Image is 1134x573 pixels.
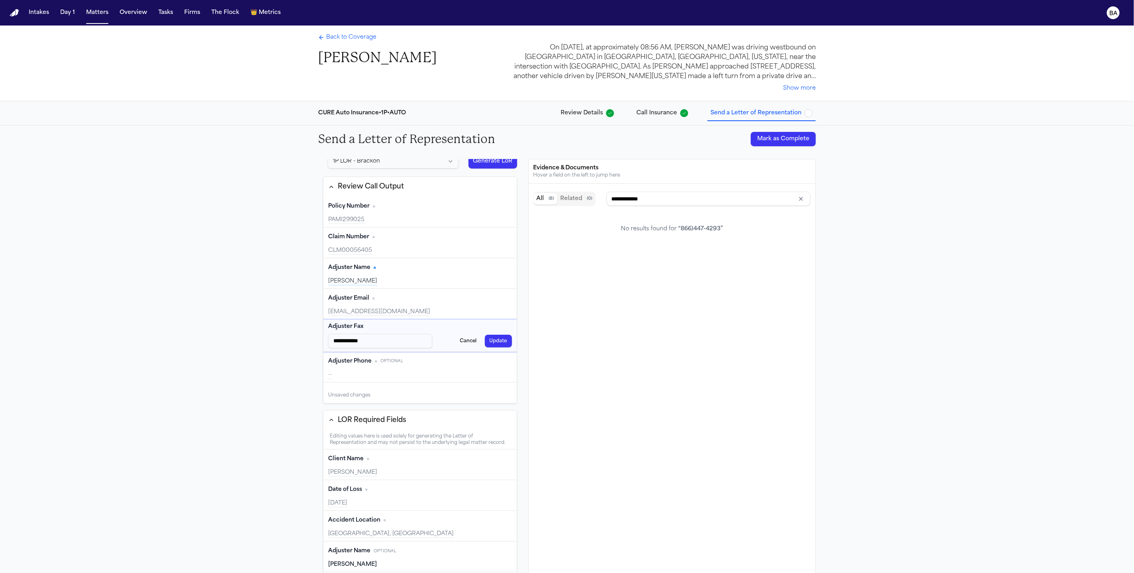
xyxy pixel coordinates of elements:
button: Cancel Adjuster Fax edit [455,335,482,347]
button: Clear input [795,193,807,204]
div: Evidence & Documents [534,164,811,172]
span: Client Name [328,455,364,463]
span: Send a Letter of Representation [711,109,801,117]
button: Review Details [557,106,617,120]
span: [PERSON_NAME] [328,561,377,569]
div: Review Call Output [338,182,404,192]
div: PAMI299025 [328,216,512,224]
button: Intakes [26,6,52,20]
button: Update Adjuster Fax [485,335,512,347]
div: [PERSON_NAME] [328,277,512,285]
div: LoR fields disclaimer [323,430,517,449]
button: Related documents [557,193,596,204]
span: No citation [372,297,375,300]
input: Adjuster Fax input [328,334,432,348]
span: ( 0 ) [587,196,593,202]
button: Overview [116,6,150,20]
span: — [328,372,332,378]
div: Hover a field on the left to jump here [534,172,811,179]
button: Select LoR template [328,154,459,169]
span: “ 866)447-4293 ” [678,226,723,232]
span: No citation [365,489,368,491]
button: LOR Required Fields [323,410,517,430]
div: On [DATE], at approximately 08:56 AM, [PERSON_NAME] was driving westbound on [GEOGRAPHIC_DATA] in... [510,43,816,81]
button: Tasks [155,6,176,20]
div: Adjuster Name (required) [323,258,517,289]
span: No citation [384,519,386,522]
button: Generate LoR [469,154,517,169]
span: Has citation [374,267,376,269]
input: Search references [606,192,811,206]
span: Adjuster Fax [328,323,364,331]
button: Show more [783,84,816,92]
span: No citation [375,360,377,363]
div: Adjuster Email (required) [323,289,517,320]
div: [GEOGRAPHIC_DATA], [GEOGRAPHIC_DATA] [328,530,512,538]
span: ( 8 ) [549,196,554,202]
a: Home [10,9,19,17]
div: Accident Location (optional) [323,511,517,542]
div: Adjuster Fax (required) [323,320,517,352]
div: Document browser [534,188,811,249]
span: Accident Location [328,516,380,524]
img: Finch Logo [10,9,19,17]
div: LOR Required Fields [338,415,406,426]
span: Date of Loss [328,486,362,494]
span: Call Insurance [636,109,677,117]
button: Mark as Complete [751,132,816,146]
span: Optional [380,358,403,364]
h2: Send a Letter of Representation [318,132,495,146]
div: Adjuster Phone (optional) [323,352,517,383]
div: [PERSON_NAME] [328,469,512,477]
span: Adjuster Email [328,294,369,302]
div: Policy Number (required) [323,197,517,228]
span: Review Details [561,109,603,117]
span: Optional [374,548,396,554]
span: Adjuster Name [328,547,370,555]
button: Send a Letter of Representation [707,106,816,120]
button: Matters [83,6,112,20]
span: Policy Number [328,202,370,210]
span: Unsaved changes [328,392,370,398]
div: CLM00056405 [328,247,512,255]
button: Day 1 [57,6,78,20]
span: No citation [372,236,375,238]
span: Adjuster Phone [328,357,372,365]
div: No results found for [621,225,723,233]
span: No citation [373,205,375,208]
button: Review Call Output [323,177,517,197]
span: Claim Number [328,233,369,241]
a: Back to Coverage [318,33,376,41]
button: Call Insurance [633,106,691,120]
button: Firms [181,6,203,20]
button: crownMetrics [247,6,284,20]
button: All documents [534,193,557,204]
div: Client Name (optional) [323,449,517,480]
div: Claim Number (required) [323,228,517,258]
div: [DATE] [328,499,512,507]
span: Adjuster Name [328,264,370,272]
span: Back to Coverage [326,33,376,41]
h1: [PERSON_NAME] [318,49,437,67]
span: No citation [367,458,369,460]
button: The Flock [208,6,242,20]
div: CURE Auto Insurance • 1P • AUTO [318,109,406,117]
div: Adjuster Name (optional) [323,542,517,572]
div: Date of Loss (optional) [323,480,517,511]
div: [EMAIL_ADDRESS][DOMAIN_NAME] [328,308,512,316]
